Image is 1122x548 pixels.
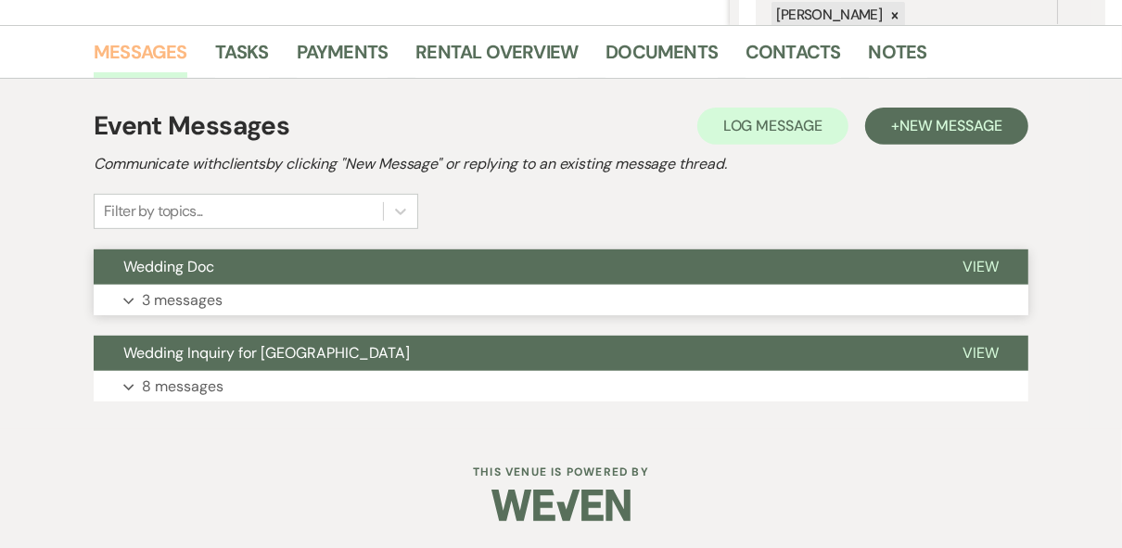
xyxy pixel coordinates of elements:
button: Wedding Inquiry for [GEOGRAPHIC_DATA] [94,336,933,371]
div: [PERSON_NAME] [771,2,886,29]
span: Log Message [723,116,822,135]
button: View [933,249,1028,285]
button: Log Message [697,108,848,145]
a: Documents [606,37,718,78]
button: 3 messages [94,285,1028,316]
a: Notes [869,37,927,78]
div: Filter by topics... [104,200,203,223]
a: Tasks [215,37,269,78]
button: Wedding Doc [94,249,933,285]
span: View [963,343,999,363]
button: 8 messages [94,371,1028,402]
a: Rental Overview [415,37,578,78]
span: Wedding Inquiry for [GEOGRAPHIC_DATA] [123,343,410,363]
h1: Event Messages [94,107,289,146]
button: View [933,336,1028,371]
p: 8 messages [142,375,223,399]
span: Wedding Doc [123,257,214,276]
a: Messages [94,37,187,78]
span: New Message [899,116,1002,135]
a: Contacts [746,37,841,78]
span: View [963,257,999,276]
p: 3 messages [142,288,223,312]
img: Weven Logo [491,473,631,538]
a: Payments [297,37,389,78]
h2: Communicate with clients by clicking "New Message" or replying to an existing message thread. [94,153,1028,175]
button: +New Message [865,108,1028,145]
